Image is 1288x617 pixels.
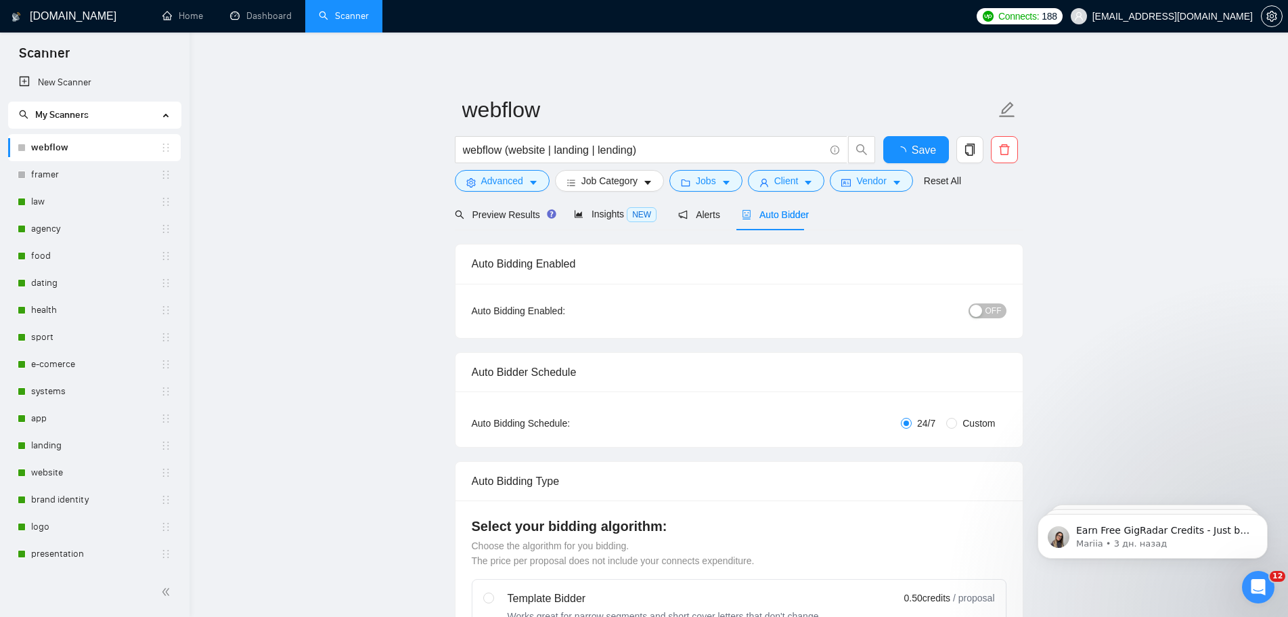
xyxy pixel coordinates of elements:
[319,10,369,22] a: searchScanner
[841,177,851,188] span: idcard
[8,242,181,270] li: food
[1262,11,1282,22] span: setting
[681,177,690,188] span: folder
[160,522,171,532] span: holder
[529,177,538,188] span: caret-down
[11,205,260,365] div: Dima говорит…
[546,208,558,220] div: Tooltip anchor
[508,591,822,607] div: Template Bidder
[160,332,171,343] span: holder
[481,173,523,188] span: Advanced
[31,513,160,540] a: logo
[160,440,171,451] span: holder
[892,177,902,188] span: caret-down
[574,209,657,219] span: Insights
[848,136,875,163] button: search
[31,432,160,459] a: landing
[21,444,32,454] button: Средство выбора эмодзи
[8,324,181,351] li: sport
[742,210,751,219] span: robot
[8,270,181,297] li: dating
[957,144,983,156] span: copy
[39,7,60,29] img: Profile image for Dima
[8,69,181,96] li: New Scanner
[31,405,160,432] a: app
[8,351,181,378] li: e-comerce
[8,188,181,215] li: law
[830,170,912,192] button: idcardVendorcaret-down
[912,142,936,158] span: Save
[830,146,839,154] span: info-circle
[721,177,731,188] span: caret-down
[883,136,949,163] button: Save
[212,5,238,31] button: Главная
[11,365,260,383] div: 15 августа
[472,416,650,431] div: Auto Bidding Schedule:
[232,438,254,460] button: Отправить сообщение…
[643,177,652,188] span: caret-down
[1074,12,1084,21] span: user
[472,353,1006,391] div: Auto Bidder Schedule
[160,142,171,153] span: holder
[160,467,171,478] span: holder
[160,386,171,397] span: holder
[8,134,181,161] li: webflow
[992,144,1017,156] span: delete
[11,383,260,536] div: Dima говорит…
[31,351,160,378] a: e-comerce
[462,93,996,127] input: Scanner name...
[31,540,160,568] a: presentation
[678,209,720,220] span: Alerts
[472,462,1006,501] div: Auto Bidding Type
[8,378,181,405] li: systems
[31,161,160,188] a: framer
[1017,486,1288,580] iframe: Intercom notifications сообщение
[11,383,222,506] div: Доброго дня!Ми перевірили роботу системи та бачимо, що поки з відправками все добре, як і було за...
[555,170,664,192] button: barsJob Categorycaret-down
[957,416,1000,431] span: Custom
[49,94,260,163] div: Вже почало працювати з 5 ранку до 13 не працювало. видно було бо не подавалося і в системі невірн...
[8,513,181,540] li: logo
[998,101,1016,119] span: edit
[22,22,211,75] div: Помилок в цілому тут не було за останній час 🙌 ​
[759,177,769,188] span: user
[1261,11,1283,22] a: setting
[1270,571,1285,582] span: 12
[11,205,222,354] div: "Вже почало працювати з 5 ранку до 13 не працювало. видно було бо не подавалося і в системі невір...
[31,378,160,405] a: systems
[455,210,464,219] span: search
[983,11,994,22] img: upwork-logo.png
[19,69,170,96] a: New Scanner
[472,540,755,566] span: Choose the algorithm for you bidding. The price per proposal does not include your connects expen...
[1261,5,1283,27] button: setting
[8,215,181,242] li: agency
[9,5,35,31] button: go back
[8,540,181,568] li: presentation
[696,173,716,188] span: Jobs
[8,432,181,459] li: landing
[35,109,89,121] span: My Scanners
[230,10,292,22] a: dashboardDashboard
[19,109,89,121] span: My Scanners
[856,173,886,188] span: Vendor
[1242,571,1274,603] iframe: Intercom live chat
[803,177,813,188] span: caret-down
[31,242,160,270] a: food
[160,224,171,234] span: holder
[991,136,1018,163] button: delete
[8,459,181,486] li: website
[60,102,249,155] div: Вже почало працювати з 5 ранку до 13 не працювало. видно було бо не подавалося і в системі невірн...
[8,161,181,188] li: framer
[31,486,160,513] a: brand identity
[160,359,171,370] span: holder
[8,405,181,432] li: app
[985,303,1002,318] span: OFF
[953,591,994,605] span: / proposal
[160,196,171,207] span: holder
[463,142,824,158] input: Search Freelance Jobs...
[12,402,259,438] textarea: Ваше сообщение...
[567,177,576,188] span: bars
[160,494,171,505] span: holder
[472,244,1006,283] div: Auto Bidding Enabled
